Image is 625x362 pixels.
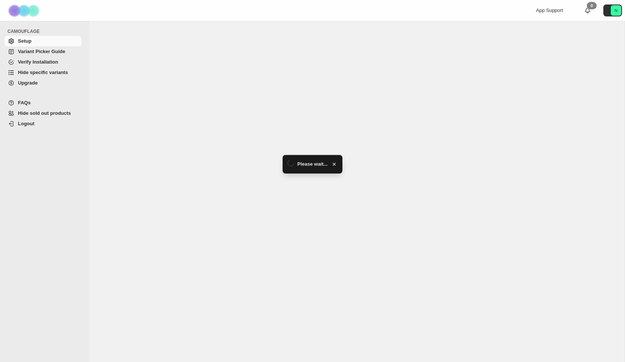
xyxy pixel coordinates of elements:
span: Upgrade [18,80,38,86]
a: 0 [584,7,591,14]
a: FAQs [4,98,81,108]
img: Camouflage [6,0,43,21]
span: Avatar with initials N [611,5,621,16]
span: CAMOUFLAGE [7,28,84,34]
div: 0 [587,2,597,9]
button: Avatar with initials N [603,4,622,16]
span: Please wait... [298,160,328,168]
a: Setup [4,36,81,46]
span: Hide sold out products [18,110,71,116]
span: Logout [18,121,34,126]
a: Upgrade [4,78,81,88]
text: N [615,8,618,13]
span: Hide specific variants [18,70,68,75]
a: Verify Installation [4,57,81,67]
a: Logout [4,119,81,129]
a: Hide sold out products [4,108,81,119]
span: FAQs [18,100,31,105]
span: App Support [536,7,563,13]
span: Variant Picker Guide [18,49,65,54]
span: Setup [18,38,31,44]
a: Hide specific variants [4,67,81,78]
a: Variant Picker Guide [4,46,81,57]
span: Verify Installation [18,59,58,65]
